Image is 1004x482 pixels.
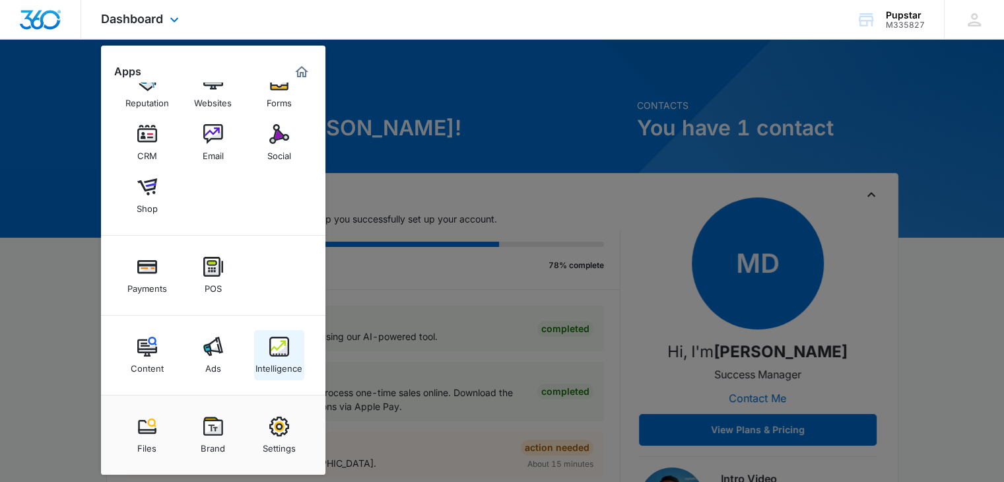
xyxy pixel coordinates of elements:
[137,197,158,214] div: Shop
[114,65,141,78] h2: Apps
[188,65,238,115] a: Websites
[122,118,172,168] a: CRM
[137,436,156,454] div: Files
[194,91,232,108] div: Websites
[205,357,221,374] div: Ads
[254,118,304,168] a: Social
[886,10,925,20] div: account name
[127,277,167,294] div: Payments
[188,330,238,380] a: Ads
[267,91,292,108] div: Forms
[122,330,172,380] a: Content
[188,118,238,168] a: Email
[101,12,163,26] span: Dashboard
[255,357,302,374] div: Intelligence
[267,144,291,161] div: Social
[886,20,925,30] div: account id
[291,61,312,83] a: Marketing 360® Dashboard
[122,170,172,221] a: Shop
[122,410,172,460] a: Files
[125,91,169,108] div: Reputation
[205,277,222,294] div: POS
[254,330,304,380] a: Intelligence
[122,250,172,300] a: Payments
[254,410,304,460] a: Settings
[188,410,238,460] a: Brand
[188,250,238,300] a: POS
[122,65,172,115] a: Reputation
[201,436,225,454] div: Brand
[137,144,157,161] div: CRM
[263,436,296,454] div: Settings
[254,65,304,115] a: Forms
[203,144,224,161] div: Email
[131,357,164,374] div: Content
